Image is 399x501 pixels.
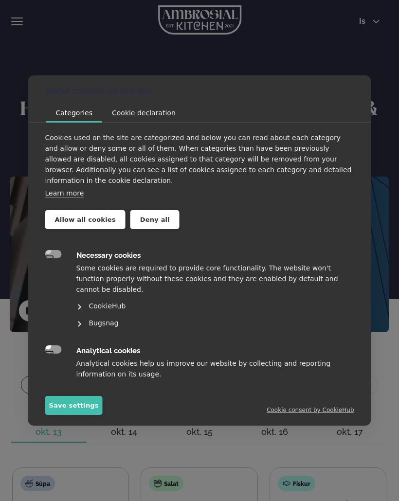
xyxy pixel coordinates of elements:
[87,315,354,332] a: Bugsnag
[130,210,180,229] button: Deny all
[45,86,153,96] strong: About cookies on this site
[45,132,354,186] p: Cookies used on the site are categorized and below you can read about each category and allow or ...
[45,396,103,415] button: Save settings
[46,105,102,123] a: Categories
[45,189,84,197] a: Learn more
[267,407,354,413] a: Cookie consent by CookieHub
[45,210,126,229] button: Allow all cookies
[102,105,185,123] a: Cookie declaration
